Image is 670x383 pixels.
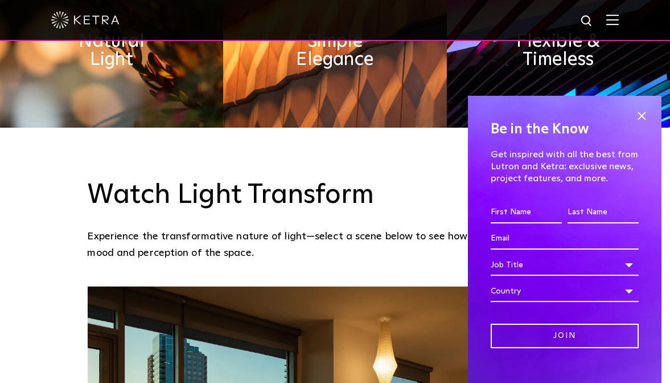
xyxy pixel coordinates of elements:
p: Experience the transformative nature of light—select a scene below to see how lighting shifts the... [88,229,583,261]
h3: Watch Light Transform [88,179,583,212]
div: Job Title [491,254,639,276]
input: First Name [491,202,562,223]
h2: Flexible & Timeless [503,32,614,69]
img: Hamburger%20Nav.svg [606,14,619,25]
img: search icon [580,14,594,28]
p: Get inspired with all the best from Lutron and Ketra: exclusive news, project features, and more. [491,149,639,184]
input: Join [491,324,639,348]
h2: Simple Elegance [279,32,391,69]
h4: Be in the Know [491,119,639,140]
input: Last Name [568,202,639,223]
img: ketra-logo-2019-white [51,11,120,28]
input: Email [491,228,639,250]
div: Country [491,280,639,302]
h2: Natural Light [56,32,167,69]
